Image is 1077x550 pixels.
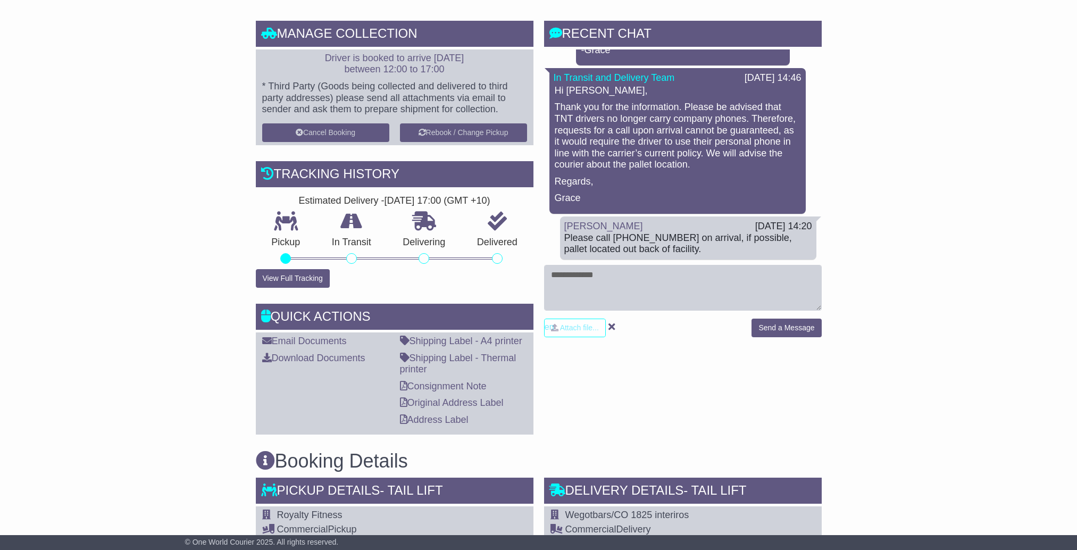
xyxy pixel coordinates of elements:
[400,381,487,391] a: Consignment Note
[461,237,533,248] p: Delivered
[544,21,822,49] div: RECENT CHAT
[256,304,533,332] div: Quick Actions
[262,53,527,76] p: Driver is booked to arrive [DATE] between 12:00 to 17:00
[400,397,504,408] a: Original Address Label
[262,123,389,142] button: Cancel Booking
[256,237,316,248] p: Pickup
[400,414,469,425] a: Address Label
[544,478,822,506] div: Delivery Details
[277,524,328,535] span: Commercial
[554,72,675,83] a: In Transit and Delivery Team
[564,221,643,231] a: [PERSON_NAME]
[256,21,533,49] div: Manage collection
[400,336,522,346] a: Shipping Label - A4 printer
[581,45,784,56] p: -Grace
[745,72,802,84] div: [DATE] 14:46
[256,478,533,506] div: Pickup Details
[565,524,728,536] div: Delivery
[564,232,812,255] div: Please call [PHONE_NUMBER] on arrival, if possible, pallet located out back of facility.
[316,237,387,248] p: In Transit
[400,353,516,375] a: Shipping Label - Thermal printer
[262,81,527,115] p: * Third Party (Goods being collected and delivered to third party addresses) please send all atta...
[555,102,800,171] p: Thank you for the information. Please be advised that TNT drivers no longer carry company phones....
[683,483,746,497] span: - Tail Lift
[380,483,443,497] span: - Tail Lift
[262,336,347,346] a: Email Documents
[256,161,533,190] div: Tracking history
[277,524,482,536] div: Pickup
[400,123,527,142] button: Rebook / Change Pickup
[565,510,689,520] span: Wegotbars/CO 1825 interiros
[752,319,821,337] button: Send a Message
[185,538,339,546] span: © One World Courier 2025. All rights reserved.
[256,451,822,472] h3: Booking Details
[277,510,343,520] span: Royalty Fitness
[565,524,616,535] span: Commercial
[555,193,800,204] p: Grace
[555,85,800,97] p: Hi [PERSON_NAME],
[256,269,330,288] button: View Full Tracking
[555,176,800,188] p: Regards,
[387,237,462,248] p: Delivering
[256,195,533,207] div: Estimated Delivery -
[755,221,812,232] div: [DATE] 14:20
[262,353,365,363] a: Download Documents
[385,195,490,207] div: [DATE] 17:00 (GMT +10)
